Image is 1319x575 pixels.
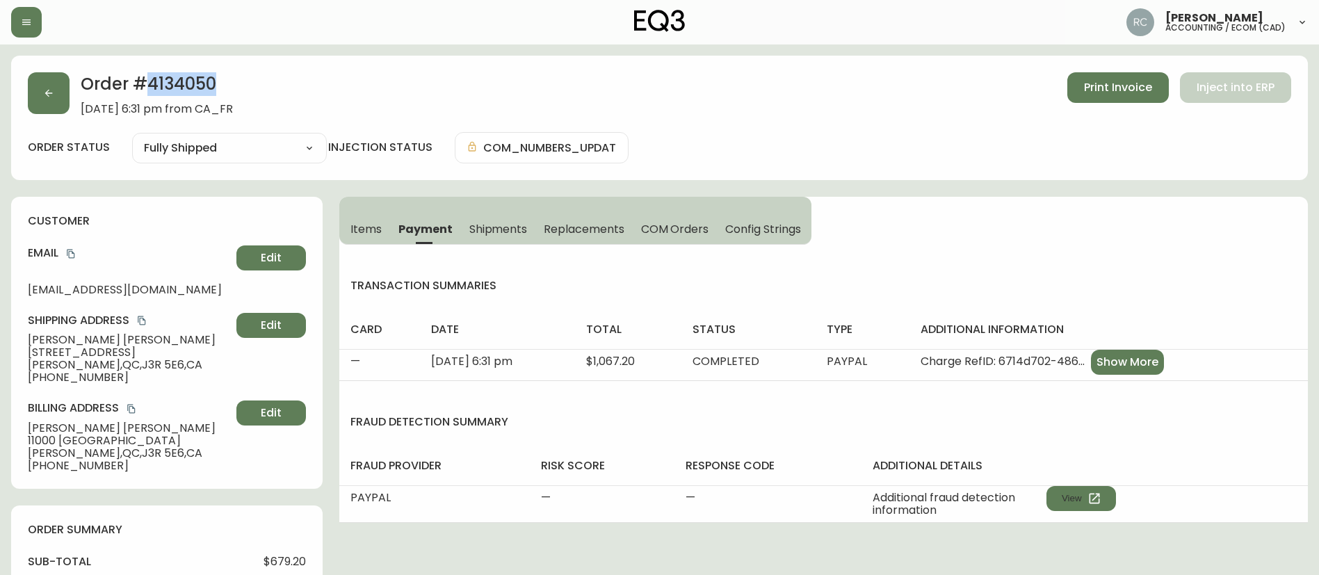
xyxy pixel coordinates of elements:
button: View [1046,486,1116,511]
span: [PERSON_NAME] [1165,13,1263,24]
span: PAYPAL [350,489,391,505]
span: [STREET_ADDRESS] [28,346,231,359]
span: [PERSON_NAME] , QC , J3R 5E6 , CA [28,359,231,371]
span: $679.20 [264,556,306,568]
span: PAYPAL [827,353,867,369]
h4: order summary [28,522,306,537]
h4: Email [28,245,231,261]
span: 11000 [GEOGRAPHIC_DATA] [28,435,231,447]
span: Edit [261,250,282,266]
h4: transaction summaries [339,278,1308,293]
span: Items [350,222,382,236]
span: Show More [1097,355,1158,370]
button: Print Invoice [1067,72,1169,103]
span: [EMAIL_ADDRESS][DOMAIN_NAME] [28,284,231,296]
h4: risk score [541,458,663,473]
span: Edit [261,405,282,421]
h4: customer [28,213,306,229]
span: [PERSON_NAME] [PERSON_NAME] [28,334,231,346]
span: — [541,489,551,505]
h4: total [586,322,670,337]
h4: sub-total [28,554,91,569]
span: — [686,489,695,505]
span: — [350,353,360,369]
span: Charge RefID: 6714d702-4867-4d5c-b8c9-a2878eaaab15 [921,355,1085,368]
span: [PHONE_NUMBER] [28,371,231,384]
h4: additional information [921,322,1297,337]
span: [PHONE_NUMBER] [28,460,231,472]
span: Print Invoice [1084,80,1152,95]
button: Edit [236,245,306,270]
span: Config Strings [725,222,800,236]
button: copy [64,247,78,261]
button: Show More [1091,350,1164,375]
span: Additional fraud detection information [873,492,1046,517]
h4: fraud detection summary [339,414,1308,430]
h4: Shipping Address [28,313,231,328]
h5: accounting / ecom (cad) [1165,24,1286,32]
img: f4ba4e02bd060be8f1386e3ca455bd0e [1126,8,1154,36]
h4: response code [686,458,850,473]
span: Payment [398,222,453,236]
button: Edit [236,400,306,426]
h4: injection status [328,140,432,155]
button: Edit [236,313,306,338]
span: Edit [261,318,282,333]
label: order status [28,140,110,155]
h4: fraud provider [350,458,519,473]
h4: type [827,322,898,337]
span: Shipments [469,222,528,236]
span: COM Orders [641,222,709,236]
span: COMPLETED [693,353,759,369]
img: logo [634,10,686,32]
h4: date [431,322,565,337]
h4: status [693,322,804,337]
span: [PERSON_NAME] , QC , J3R 5E6 , CA [28,447,231,460]
h4: additional details [873,458,1297,473]
span: [DATE] 6:31 pm from CA_FR [81,103,233,115]
button: copy [124,402,138,416]
button: copy [135,314,149,327]
span: [DATE] 6:31 pm [431,353,512,369]
h4: Billing Address [28,400,231,416]
h2: Order # 4134050 [81,72,233,103]
span: $1,067.20 [586,353,635,369]
span: [PERSON_NAME] [PERSON_NAME] [28,422,231,435]
h4: card [350,322,409,337]
span: Replacements [544,222,624,236]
